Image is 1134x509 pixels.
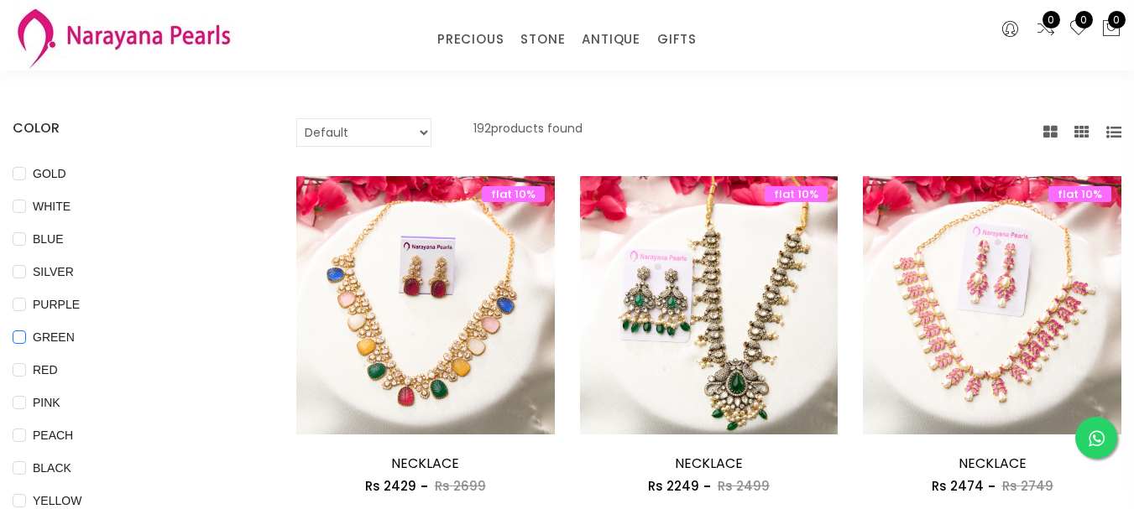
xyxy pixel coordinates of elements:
[365,477,416,495] span: Rs 2429
[26,328,81,346] span: GREEN
[1075,11,1093,29] span: 0
[657,27,697,52] a: GIFTS
[26,426,80,444] span: PEACH
[520,27,565,52] a: STONE
[718,477,770,495] span: Rs 2499
[482,186,545,202] span: flat 10%
[26,262,81,281] span: SILVER
[1069,18,1089,40] a: 0
[1036,18,1056,40] a: 0
[435,477,486,495] span: Rs 2699
[1002,477,1053,495] span: Rs 2749
[26,361,65,379] span: RED
[582,27,640,52] a: ANTIQUE
[648,477,699,495] span: Rs 2249
[1101,18,1121,40] button: 0
[1043,11,1060,29] span: 0
[437,27,504,52] a: PRECIOUS
[26,230,71,248] span: BLUE
[26,164,73,183] span: GOLD
[1048,186,1111,202] span: flat 10%
[13,118,246,138] h4: COLOR
[473,118,583,147] p: 192 products found
[26,295,86,314] span: PURPLE
[765,186,828,202] span: flat 10%
[26,197,77,216] span: WHITE
[675,454,743,473] a: NECKLACE
[26,393,67,412] span: PINK
[26,459,78,477] span: BLACK
[391,454,459,473] a: NECKLACE
[932,477,984,495] span: Rs 2474
[1108,11,1126,29] span: 0
[959,454,1027,473] a: NECKLACE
